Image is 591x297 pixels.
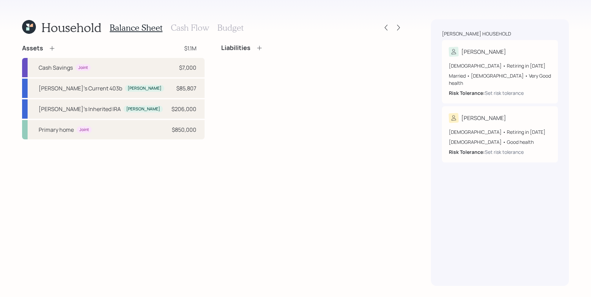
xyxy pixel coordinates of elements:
[39,126,74,134] div: Primary home
[449,128,551,136] div: [DEMOGRAPHIC_DATA] • Retiring in [DATE]
[41,20,101,35] h1: Household
[461,48,506,56] div: [PERSON_NAME]
[449,149,485,155] b: Risk Tolerance:
[184,44,196,52] div: $1.1M
[179,63,196,72] div: $7,000
[39,63,73,72] div: Cash Savings
[485,89,524,97] div: Set risk tolerance
[79,127,89,133] div: Joint
[449,90,485,96] b: Risk Tolerance:
[217,23,244,33] h3: Budget
[449,72,551,87] div: Married • [DEMOGRAPHIC_DATA] • Very Good health
[128,86,161,91] div: [PERSON_NAME]
[39,105,121,113] div: [PERSON_NAME]'s Inherited IRA
[39,84,122,92] div: [PERSON_NAME]'s Current 403b
[22,44,43,52] h4: Assets
[171,23,209,33] h3: Cash Flow
[221,44,250,52] h4: Liabilities
[126,106,160,112] div: [PERSON_NAME]
[461,114,506,122] div: [PERSON_NAME]
[172,126,196,134] div: $850,000
[110,23,162,33] h3: Balance Sheet
[442,30,511,37] div: [PERSON_NAME] household
[176,84,196,92] div: $85,807
[78,65,88,71] div: Joint
[485,148,524,156] div: Set risk tolerance
[449,62,551,69] div: [DEMOGRAPHIC_DATA] • Retiring in [DATE]
[171,105,196,113] div: $206,000
[449,138,551,146] div: [DEMOGRAPHIC_DATA] • Good health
